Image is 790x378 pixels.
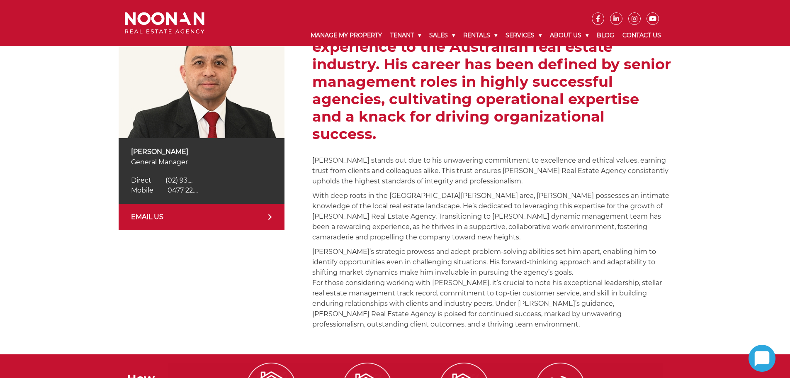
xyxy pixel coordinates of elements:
a: About Us [546,25,593,46]
a: Tenant [386,25,425,46]
a: Click to reveal phone number [131,186,198,194]
a: Contact Us [618,25,665,46]
a: Sales [425,25,459,46]
p: With deep roots in the [GEOGRAPHIC_DATA][PERSON_NAME] area, [PERSON_NAME] possesses an intimate k... [312,190,671,242]
a: Rentals [459,25,501,46]
span: (02) 93.... [165,176,192,184]
span: Direct [131,176,151,184]
a: Manage My Property [306,25,386,46]
p: [PERSON_NAME]’s strategic prowess and adept problem-solving abilities set him apart, enabling him... [312,246,671,329]
img: Martin Reyes [119,21,284,138]
a: Services [501,25,546,46]
span: Mobile [131,186,153,194]
p: General Manager [131,157,272,167]
h2: [PERSON_NAME] brings over three decades of experience to the Australian real estate industry. His... [312,21,671,143]
span: 0477 22.... [168,186,198,194]
p: [PERSON_NAME] stands out due to his unwavering commitment to excellence and ethical values, earni... [312,155,671,186]
p: [PERSON_NAME] [131,146,272,157]
img: Noonan Real Estate Agency [125,12,204,34]
a: Blog [593,25,618,46]
a: Click to reveal phone number [131,176,192,184]
a: EMAIL US [119,204,284,230]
